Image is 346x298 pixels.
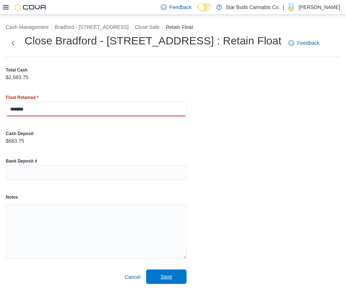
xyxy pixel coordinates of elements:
[161,273,172,280] span: Save
[297,39,319,47] span: Feedback
[6,24,48,30] button: Cash Management
[14,4,47,11] img: Cova
[6,74,28,80] p: $2,683.75
[6,194,18,200] label: Notes
[197,11,198,12] span: Dark Mode
[6,158,37,164] label: Bank Deposit #
[6,131,34,137] label: Cash Deposit
[121,270,143,284] button: Cancel
[146,269,187,284] button: Save
[197,4,213,11] input: Dark Mode
[6,95,39,100] label: Float Retained *
[283,3,284,12] p: |
[170,4,192,11] span: Feedback
[135,24,159,30] button: Close Safe
[226,3,280,12] p: Star Buds Cannabis Co.
[6,23,340,32] nav: An example of EuiBreadcrumbs
[166,24,193,30] button: Retain Float
[287,3,296,12] div: Daniel Swadron
[124,273,140,281] span: Cancel
[286,36,322,50] a: Feedback
[6,67,27,73] label: Total Cash
[6,36,20,50] button: Next
[25,34,281,48] h1: Close Bradford - [STREET_ADDRESS] : Retain Float
[299,3,340,12] p: [PERSON_NAME]
[55,24,129,30] button: Bradford - [STREET_ADDRESS]
[6,138,24,144] p: $683.75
